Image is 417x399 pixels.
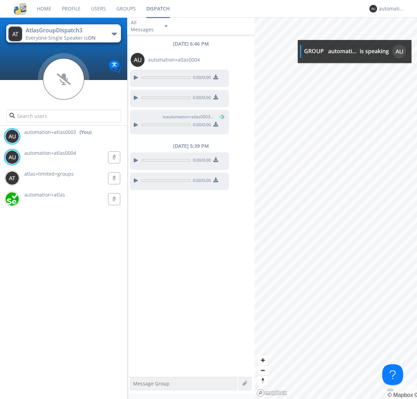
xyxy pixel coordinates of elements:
button: Zoom out [258,365,268,375]
div: [DATE] 6:46 PM [127,40,254,47]
div: automation+atlas0003 [379,5,405,12]
img: download media button [213,177,218,182]
img: 373638.png [369,5,377,13]
div: GROUP [304,47,324,55]
button: Zoom in [258,355,268,365]
img: caret-down-sm.svg [165,25,167,27]
div: (You) [80,129,91,136]
div: is speaking [360,47,389,55]
img: download media button [213,157,218,162]
a: Mapbox [387,392,413,398]
button: Reset bearing to north [258,375,268,385]
div: [DATE] 5:39 PM [127,143,254,150]
img: 373638.png [8,26,22,41]
button: AtlasGroupDispatch3Everyone·Single Speaker isON [6,24,121,42]
img: download media button [213,74,218,79]
span: 0:00 / 0:00 [190,157,211,165]
span: 0:00 / 0:00 [190,95,211,102]
img: 373638.png [5,171,19,185]
span: 0:00 / 0:00 [190,177,211,185]
span: automation+atlas0004 [148,56,200,63]
div: Everyone · [26,34,104,41]
span: automation+atlas0003 [24,129,76,136]
img: 373638.png [131,53,145,67]
span: automation+atlas [24,191,65,198]
img: Translation enabled [109,61,121,73]
div: All Messages [131,19,158,33]
span: Single Speaker is [48,34,96,41]
img: cddb5a64eb264b2086981ab96f4c1ba7 [14,2,26,15]
img: d2d01cd9b4174d08988066c6d424eccd [5,192,19,206]
img: download media button [213,95,218,99]
span: atlas+limited+groups [24,170,74,177]
span: Reset bearing to north [258,376,268,385]
span: Zoom out [258,366,268,375]
img: 373638.png [392,45,406,58]
span: ON [88,34,96,41]
a: Mapbox logo [256,389,287,397]
span: 0:00 / 0:00 [190,74,211,82]
img: 373638.png [5,129,19,143]
span: (You) [214,114,224,120]
iframe: Toggle Customer Support [382,364,403,385]
div: automation+atlas0004 [328,47,358,55]
input: Search users [6,110,121,122]
span: to automation+atlas0003 [163,114,215,120]
span: 0:00 / 0:00 [190,122,211,129]
span: automation+atlas0004 [24,150,76,156]
img: download media button [213,122,218,127]
img: 373638.png [5,150,19,164]
div: AtlasGroupDispatch3 [26,26,104,34]
button: Toggle attribution [387,389,393,391]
